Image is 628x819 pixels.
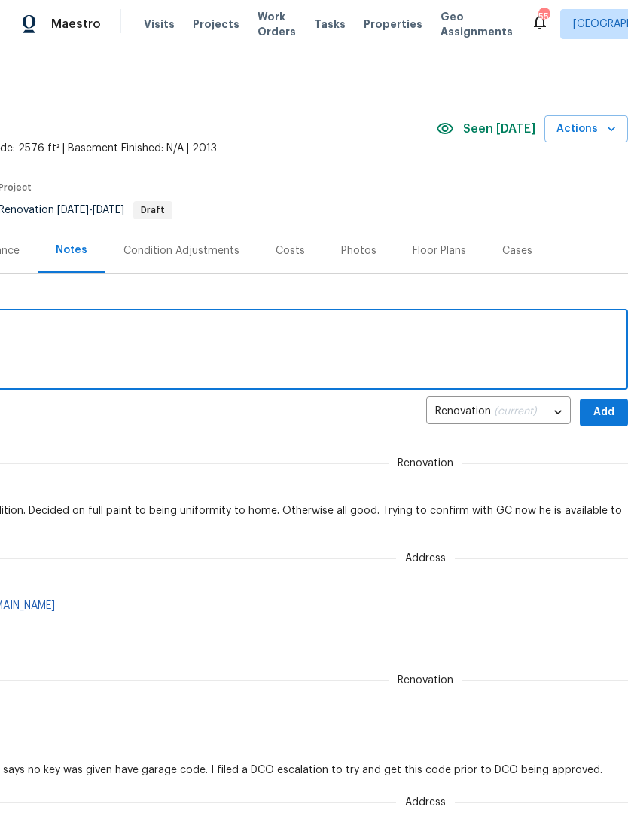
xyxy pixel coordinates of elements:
[51,17,101,32] span: Maestro
[389,673,462,688] span: Renovation
[396,551,455,566] span: Address
[502,243,532,258] div: Cases
[544,115,628,143] button: Actions
[258,9,296,39] span: Work Orders
[441,9,513,39] span: Geo Assignments
[123,243,239,258] div: Condition Adjustments
[364,17,422,32] span: Properties
[135,206,171,215] span: Draft
[556,120,616,139] span: Actions
[463,121,535,136] span: Seen [DATE]
[389,456,462,471] span: Renovation
[93,205,124,215] span: [DATE]
[341,243,376,258] div: Photos
[580,399,628,426] button: Add
[276,243,305,258] div: Costs
[57,205,89,215] span: [DATE]
[538,9,549,24] div: 55
[314,19,346,29] span: Tasks
[144,17,175,32] span: Visits
[396,795,455,810] span: Address
[426,394,571,431] div: Renovation (current)
[193,17,239,32] span: Projects
[57,205,124,215] span: -
[413,243,466,258] div: Floor Plans
[56,243,87,258] div: Notes
[494,406,537,417] span: (current)
[592,403,616,422] span: Add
